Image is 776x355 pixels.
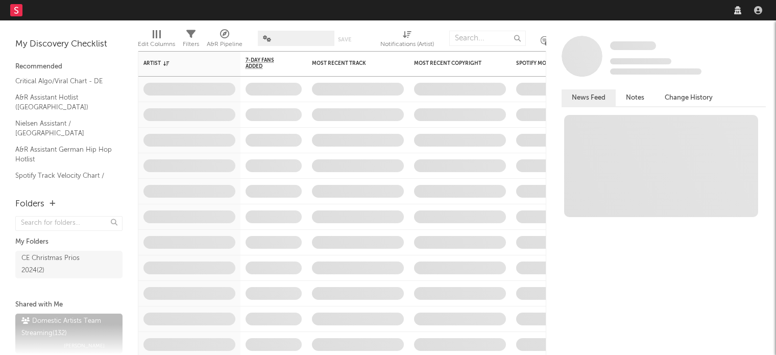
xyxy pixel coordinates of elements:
[138,26,175,55] div: Edit Columns
[207,38,243,51] div: A&R Pipeline
[21,315,114,340] div: Domestic Artists Team Streaming ( 132 )
[15,251,123,278] a: CE Christmas Prios 2024(2)
[15,198,44,210] div: Folders
[312,60,389,66] div: Most Recent Track
[449,31,526,46] input: Search...
[414,60,491,66] div: Most Recent Copyright
[516,60,593,66] div: Spotify Monthly Listeners
[654,89,723,106] button: Change History
[616,89,654,106] button: Notes
[338,37,351,42] button: Save
[183,38,199,51] div: Filters
[15,76,112,87] a: Critical Algo/Viral Chart - DE
[183,26,199,55] div: Filters
[380,38,434,51] div: Notifications (Artist)
[246,57,286,69] span: 7-Day Fans Added
[380,26,434,55] div: Notifications (Artist)
[15,144,112,165] a: A&R Assistant German Hip Hop Hotlist
[15,170,112,191] a: Spotify Track Velocity Chart / DE
[610,68,701,75] span: 0 fans last week
[15,92,112,113] a: A&R Assistant Hotlist ([GEOGRAPHIC_DATA])
[15,314,123,353] a: Domestic Artists Team Streaming(132)[PERSON_NAME]
[15,216,123,231] input: Search for folders...
[15,118,112,139] a: Nielsen Assistant / [GEOGRAPHIC_DATA]
[15,38,123,51] div: My Discovery Checklist
[610,41,656,51] a: Some Artist
[610,58,671,64] span: Tracking Since: [DATE]
[562,89,616,106] button: News Feed
[21,252,93,277] div: CE Christmas Prios 2024 ( 2 )
[15,236,123,248] div: My Folders
[64,340,105,352] span: [PERSON_NAME]
[15,61,123,73] div: Recommended
[610,41,656,50] span: Some Artist
[138,38,175,51] div: Edit Columns
[143,60,220,66] div: Artist
[15,299,123,311] div: Shared with Me
[207,26,243,55] div: A&R Pipeline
